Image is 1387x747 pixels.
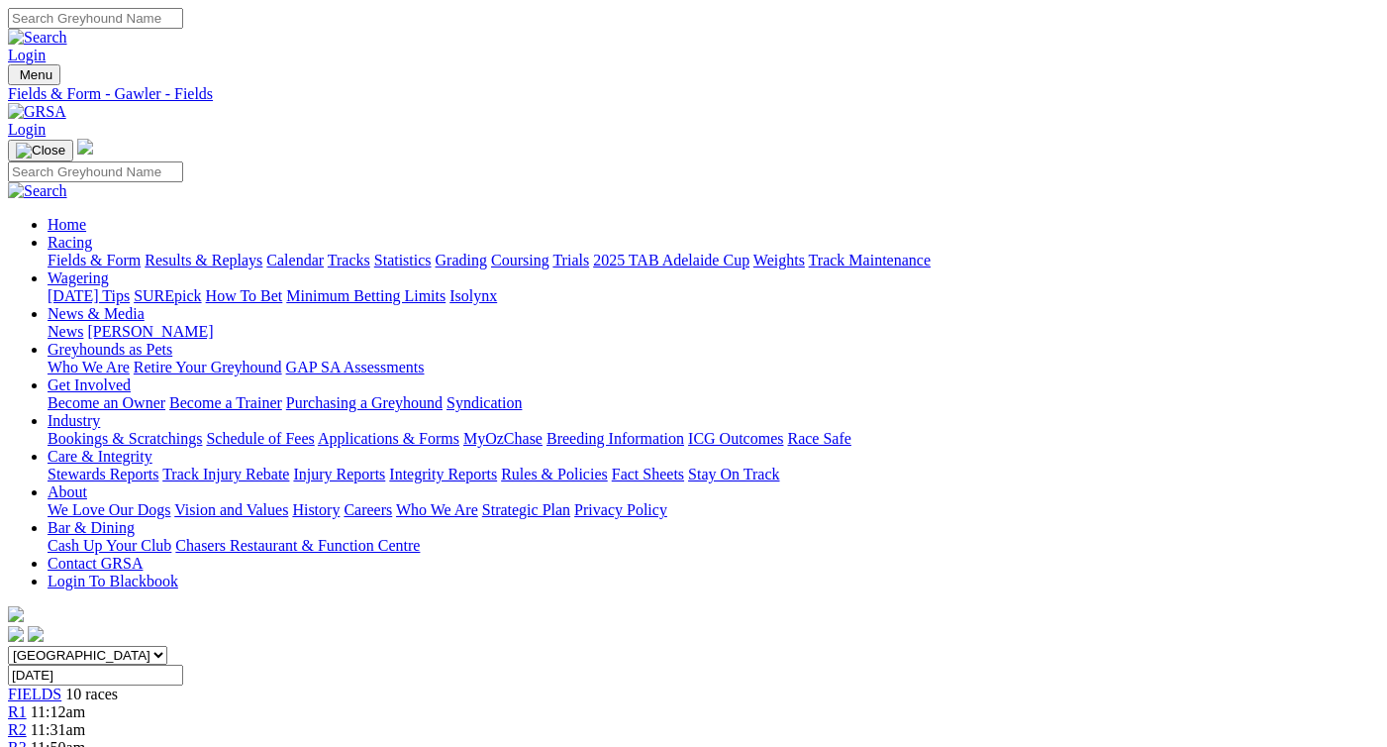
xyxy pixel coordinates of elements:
[501,466,608,482] a: Rules & Policies
[482,501,570,518] a: Strategic Plan
[48,448,152,465] a: Care & Integrity
[16,143,65,159] img: Close
[8,606,24,622] img: logo-grsa-white.png
[48,537,1379,555] div: Bar & Dining
[48,376,131,393] a: Get Involved
[612,466,684,482] a: Fact Sheets
[8,103,66,121] img: GRSA
[134,287,201,304] a: SUREpick
[286,287,446,304] a: Minimum Betting Limits
[436,252,487,268] a: Grading
[65,686,118,702] span: 10 races
[266,252,324,268] a: Calendar
[8,8,183,29] input: Search
[48,359,130,375] a: Who We Are
[48,519,135,536] a: Bar & Dining
[552,252,589,268] a: Trials
[292,501,340,518] a: History
[48,252,141,268] a: Fields & Form
[48,573,178,589] a: Login To Blackbook
[286,359,425,375] a: GAP SA Assessments
[446,394,522,411] a: Syndication
[787,430,850,447] a: Race Safe
[162,466,289,482] a: Track Injury Rebate
[174,501,288,518] a: Vision and Values
[48,287,130,304] a: [DATE] Tips
[48,466,1379,483] div: Care & Integrity
[286,394,443,411] a: Purchasing a Greyhound
[8,64,60,85] button: Toggle navigation
[48,537,171,554] a: Cash Up Your Club
[48,466,158,482] a: Stewards Reports
[8,140,73,161] button: Toggle navigation
[175,537,420,554] a: Chasers Restaurant & Function Centre
[48,394,1379,412] div: Get Involved
[8,721,27,738] a: R2
[48,287,1379,305] div: Wagering
[48,555,143,572] a: Contact GRSA
[20,67,52,82] span: Menu
[8,686,61,702] a: FIELDS
[8,703,27,720] a: R1
[48,430,1379,448] div: Industry
[48,323,83,340] a: News
[48,501,1379,519] div: About
[8,121,46,138] a: Login
[344,501,392,518] a: Careers
[48,483,87,500] a: About
[28,626,44,642] img: twitter.svg
[48,234,92,251] a: Racing
[87,323,213,340] a: [PERSON_NAME]
[574,501,667,518] a: Privacy Policy
[546,430,684,447] a: Breeding Information
[8,626,24,642] img: facebook.svg
[31,703,85,720] span: 11:12am
[8,29,67,47] img: Search
[206,430,314,447] a: Schedule of Fees
[31,721,85,738] span: 11:31am
[48,341,172,358] a: Greyhounds as Pets
[318,430,459,447] a: Applications & Forms
[77,139,93,155] img: logo-grsa-white.png
[8,665,183,686] input: Select date
[48,501,170,518] a: We Love Our Dogs
[48,359,1379,376] div: Greyhounds as Pets
[48,394,165,411] a: Become an Owner
[8,85,1379,103] a: Fields & Form - Gawler - Fields
[8,47,46,63] a: Login
[463,430,543,447] a: MyOzChase
[8,182,67,200] img: Search
[688,430,783,447] a: ICG Outcomes
[48,412,100,429] a: Industry
[48,430,202,447] a: Bookings & Scratchings
[48,216,86,233] a: Home
[449,287,497,304] a: Isolynx
[8,161,183,182] input: Search
[48,269,109,286] a: Wagering
[328,252,370,268] a: Tracks
[753,252,805,268] a: Weights
[389,466,497,482] a: Integrity Reports
[145,252,262,268] a: Results & Replays
[293,466,385,482] a: Injury Reports
[809,252,931,268] a: Track Maintenance
[688,466,779,482] a: Stay On Track
[593,252,749,268] a: 2025 TAB Adelaide Cup
[48,252,1379,269] div: Racing
[374,252,432,268] a: Statistics
[48,323,1379,341] div: News & Media
[396,501,478,518] a: Who We Are
[48,305,145,322] a: News & Media
[169,394,282,411] a: Become a Trainer
[206,287,283,304] a: How To Bet
[491,252,549,268] a: Coursing
[134,359,282,375] a: Retire Your Greyhound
